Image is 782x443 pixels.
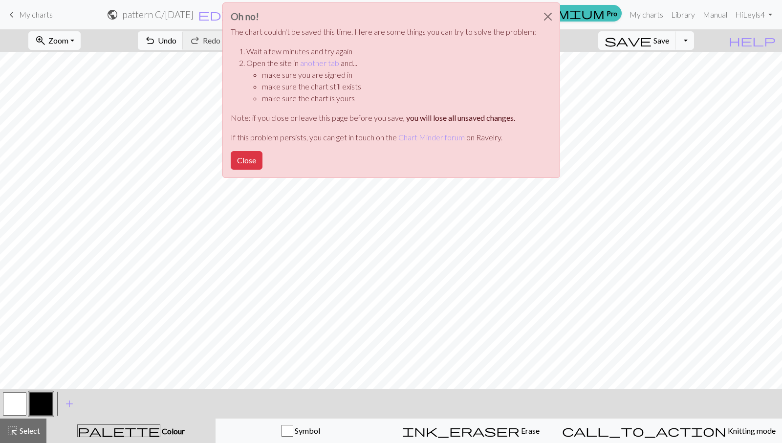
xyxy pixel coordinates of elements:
[64,397,75,411] span: add
[726,426,776,435] span: Knitting mode
[536,3,560,30] button: Close
[231,112,536,124] p: Note: if you close or leave this page before you save,
[262,92,536,104] li: make sure the chart is yours
[160,426,185,436] span: Colour
[6,424,18,438] span: highlight_alt
[231,132,536,143] p: If this problem persists, you can get in touch on the on Ravelry.
[246,57,536,104] li: Open the site in and...
[300,58,339,67] a: another tab
[562,424,726,438] span: call_to_action
[231,26,536,38] p: The chart couldn't be saved this time. Here are some things you can try to solve the problem:
[46,419,216,443] button: Colour
[386,419,556,443] button: Erase
[402,424,520,438] span: ink_eraser
[231,11,536,22] h3: Oh no!
[231,151,262,170] button: Close
[398,133,465,142] a: Chart Minder forum
[78,424,160,438] span: palette
[293,426,320,435] span: Symbol
[262,69,536,81] li: make sure you are signed in
[246,45,536,57] li: Wait a few minutes and try again
[520,426,540,435] span: Erase
[406,113,515,122] strong: you will lose all unsaved changes.
[262,81,536,92] li: make sure the chart still exists
[18,426,40,435] span: Select
[556,419,782,443] button: Knitting mode
[216,419,386,443] button: Symbol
